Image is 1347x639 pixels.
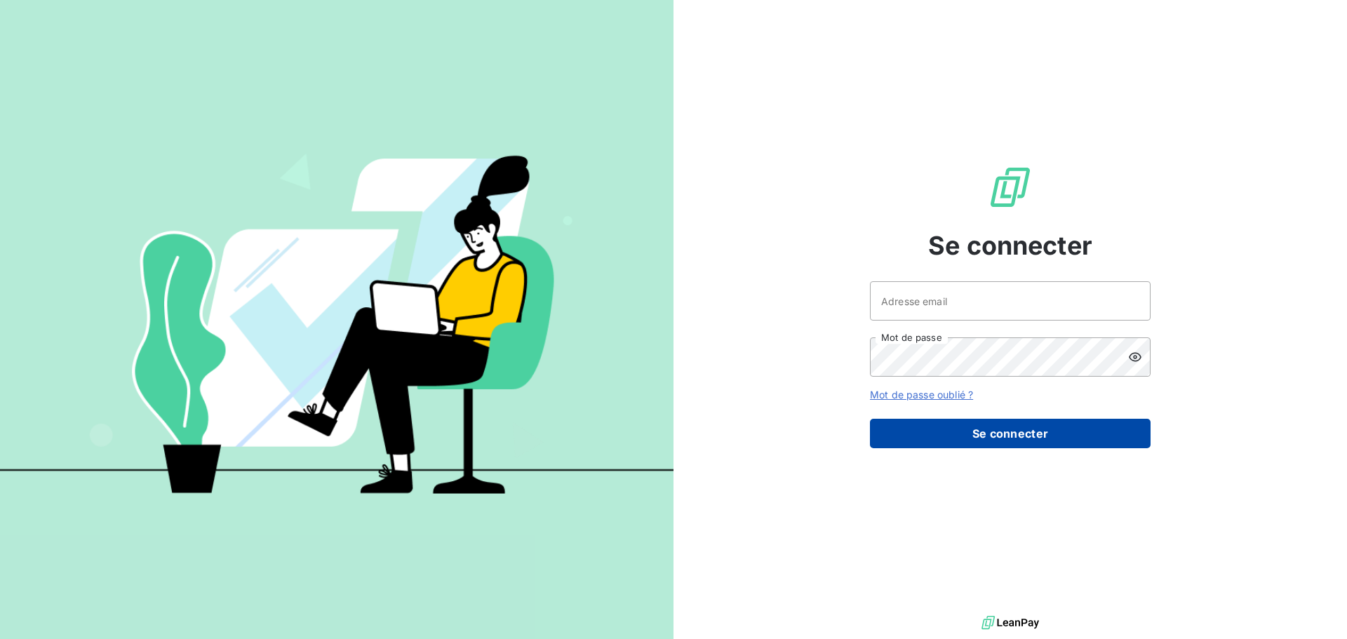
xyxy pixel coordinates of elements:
[988,165,1033,210] img: Logo LeanPay
[870,419,1151,448] button: Se connecter
[928,227,1092,264] span: Se connecter
[981,612,1039,633] img: logo
[870,389,973,401] a: Mot de passe oublié ?
[870,281,1151,321] input: placeholder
